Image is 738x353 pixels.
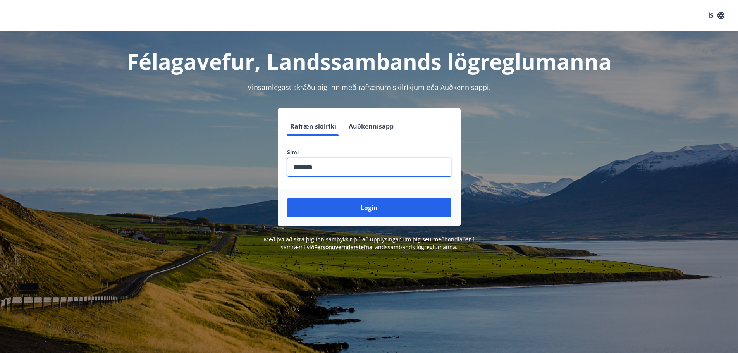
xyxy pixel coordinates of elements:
[248,83,491,92] span: Vinsamlegast skráðu þig inn með rafrænum skilríkjum eða Auðkennisappi.
[314,243,372,251] a: Persónuverndarstefna
[346,117,397,136] button: Auðkennisapp
[704,9,729,22] button: ÍS
[100,46,639,76] h1: Félagavefur, Landssambands lögreglumanna
[264,236,474,251] span: Með því að skrá þig inn samþykkir þú að upplýsingar um þig séu meðhöndlaðar í samræmi við Landssa...
[287,117,339,136] button: Rafræn skilríki
[287,198,451,217] button: Login
[287,148,451,156] label: Sími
